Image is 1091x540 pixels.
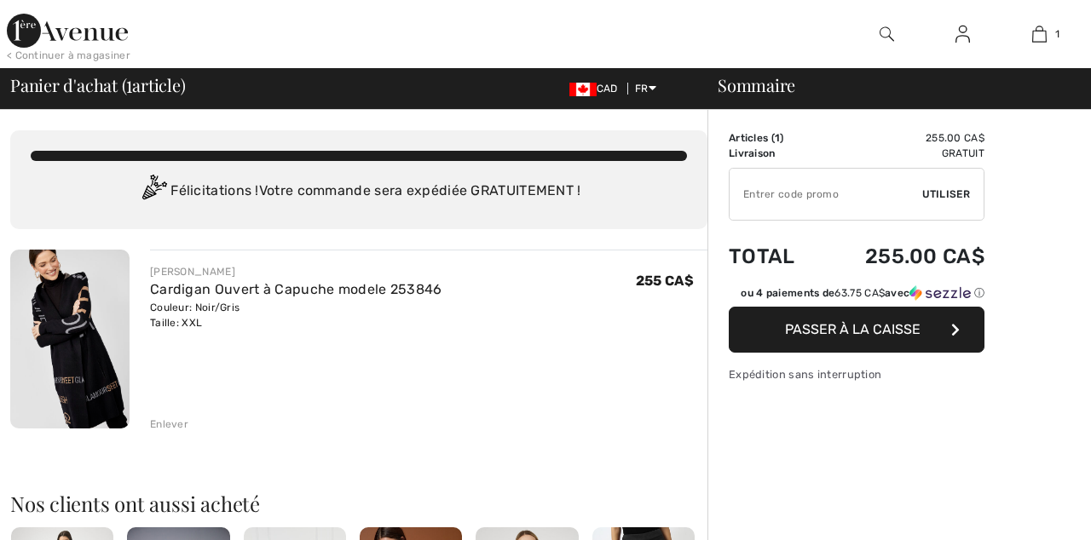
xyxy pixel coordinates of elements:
span: Panier d'achat ( article) [10,77,186,94]
img: Mes infos [955,24,970,44]
span: 255 CA$ [636,273,694,289]
div: Félicitations ! Votre commande sera expédiée GRATUITEMENT ! [31,175,687,209]
img: Sezzle [909,285,971,301]
a: 1 [1002,24,1077,44]
div: ou 4 paiements de avec [741,285,984,301]
img: 1ère Avenue [7,14,128,48]
td: Livraison [729,146,820,161]
div: [PERSON_NAME] [150,264,442,279]
img: Canadian Dollar [569,83,597,96]
img: Mon panier [1032,24,1047,44]
span: 1 [775,132,780,144]
td: Total [729,227,820,285]
span: Utiliser [922,187,970,202]
td: Gratuit [820,146,984,161]
span: 1 [1055,26,1059,42]
input: Code promo [730,169,922,220]
div: Enlever [150,416,188,432]
span: CAD [569,83,625,95]
h2: Nos clients ont aussi acheté [10,493,707,514]
div: < Continuer à magasiner [7,48,130,63]
a: Se connecter [942,24,984,45]
div: ou 4 paiements de63.75 CA$avecSezzle Cliquez pour en savoir plus sur Sezzle [729,285,984,307]
span: FR [635,83,656,95]
td: 255.00 CA$ [820,227,984,285]
button: Passer à la caisse [729,307,984,353]
td: 255.00 CA$ [820,130,984,146]
span: 1 [126,72,132,95]
img: Cardigan Ouvert à Capuche modele 253846 [10,250,130,428]
span: 63.75 CA$ [834,287,885,299]
a: Cardigan Ouvert à Capuche modele 253846 [150,281,442,297]
div: Sommaire [697,77,1081,94]
span: Passer à la caisse [785,321,921,337]
div: Couleur: Noir/Gris Taille: XXL [150,300,442,330]
td: Articles ( ) [729,130,820,146]
div: Expédition sans interruption [729,366,984,382]
img: recherche [880,24,894,44]
img: Congratulation2.svg [136,175,170,209]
